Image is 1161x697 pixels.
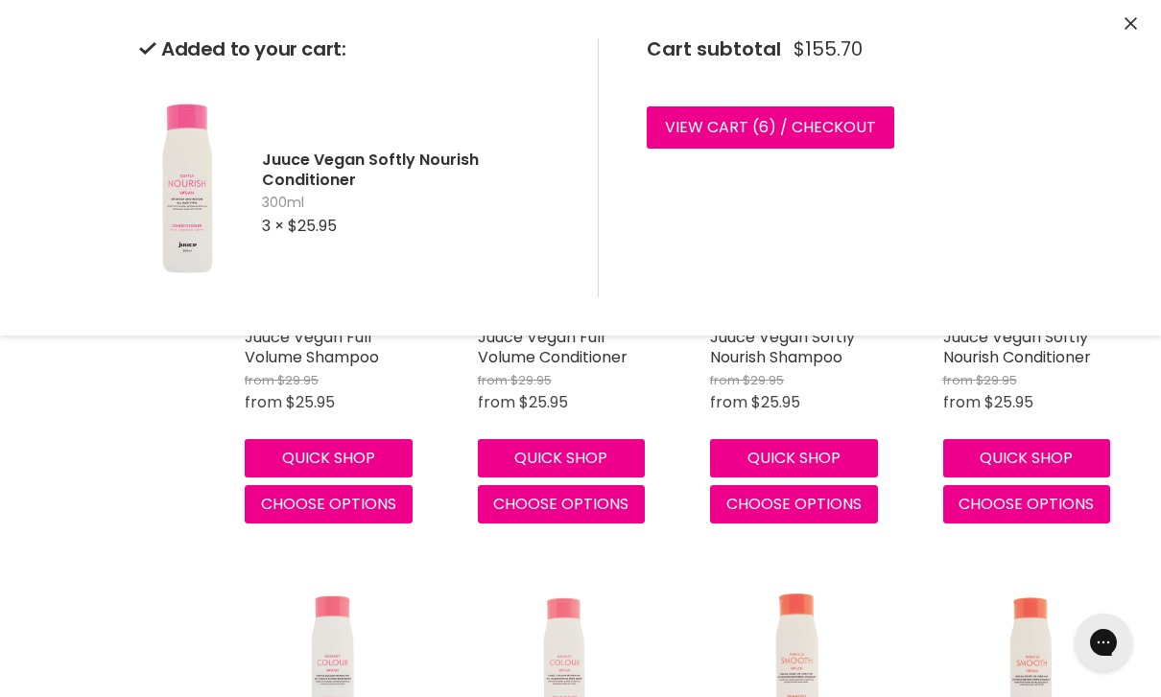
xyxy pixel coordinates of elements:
a: Juuce Vegan Full Volume Shampoo [245,326,379,368]
button: Choose options [245,485,413,523]
h2: Juuce Vegan Softly Nourish Conditioner [262,150,567,190]
span: $25.95 [288,215,337,237]
a: Juuce Vegan Softly Nourish Conditioner [943,326,1091,368]
span: $25.95 [286,391,335,413]
span: Choose options [959,493,1094,515]
span: $25.95 [751,391,800,413]
button: Choose options [478,485,646,523]
span: $25.95 [519,391,568,413]
iframe: Gorgias live chat messenger [1065,607,1142,678]
a: View cart (6) / Checkout [647,106,894,149]
span: from [245,391,282,413]
span: Cart subtotal [647,35,781,62]
span: from [710,391,747,413]
span: 300ml [262,194,567,213]
span: $29.95 [743,371,784,389]
button: Quick shop [943,439,1111,477]
span: from [478,391,515,413]
span: Choose options [261,493,396,515]
h2: Added to your cart: [139,38,567,60]
span: $155.70 [794,38,863,60]
button: Choose options [710,485,878,523]
span: from [943,391,981,413]
img: Juuce Vegan Softly Nourish Conditioner [139,87,235,297]
span: from [478,371,508,389]
button: Quick shop [245,439,413,477]
a: Juuce Vegan Softly Nourish Shampoo [710,326,855,368]
span: $29.95 [510,371,552,389]
span: $25.95 [984,391,1033,413]
a: Juuce Vegan Full Volume Conditioner [478,326,628,368]
span: 3 × [262,215,284,237]
span: $29.95 [277,371,319,389]
button: Close [1125,14,1137,35]
span: Choose options [493,493,628,515]
span: $29.95 [976,371,1017,389]
span: 6 [759,116,769,138]
button: Quick shop [478,439,646,477]
span: from [710,371,740,389]
span: from [245,371,274,389]
span: Choose options [726,493,862,515]
button: Choose options [943,485,1111,523]
span: from [943,371,973,389]
button: Quick shop [710,439,878,477]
